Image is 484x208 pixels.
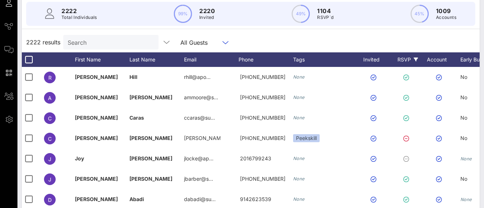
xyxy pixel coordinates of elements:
div: Peekskill [293,134,320,142]
span: [PERSON_NAME] [75,196,118,202]
span: [PERSON_NAME] [75,115,118,121]
i: None [293,74,305,80]
p: 2220 [199,7,215,15]
div: Tags [293,52,355,67]
span: No [460,115,467,121]
span: 9142623539 [240,196,271,202]
span: Joy [75,155,84,161]
p: jlocke@ap… [184,148,213,169]
p: 1104 [317,7,333,15]
span: [PERSON_NAME] [75,135,118,141]
i: None [293,156,305,161]
span: 607-437-0421 [240,176,285,182]
span: [PERSON_NAME] [129,155,172,161]
div: Invited [355,52,395,67]
p: ccaras@su… [184,108,215,128]
span: A [48,95,52,101]
span: +19172445351 [240,74,285,80]
span: 2222 results [26,38,60,47]
div: Account [420,52,460,67]
i: None [293,176,305,181]
i: None [460,156,472,161]
div: Last Name [129,52,184,67]
i: None [460,197,472,202]
span: Caras [129,115,144,121]
span: J [48,176,51,183]
span: J [48,156,51,162]
span: +639055402900 [240,135,285,141]
div: All Guests [180,39,208,46]
span: No [460,176,467,182]
div: Phone [239,52,293,67]
span: Hill [129,74,137,80]
span: No [460,135,467,141]
i: None [293,115,305,120]
p: ammoore@s… [184,87,218,108]
span: C [48,115,52,121]
span: 2016799243 [240,155,271,161]
span: [PERSON_NAME] [75,94,118,100]
p: Invited [199,14,215,21]
p: 2222 [61,7,97,15]
span: R [48,75,52,81]
div: Email [184,52,239,67]
span: [PERSON_NAME] [75,176,118,182]
span: D [48,197,52,203]
p: rhill@apo… [184,67,211,87]
span: No [460,94,467,100]
p: [PERSON_NAME]@v… [184,128,220,148]
span: [PERSON_NAME] [75,74,118,80]
span: +18457629158 [240,94,285,100]
span: [PERSON_NAME] [129,135,172,141]
div: All Guests [176,35,234,49]
span: Abadi [129,196,144,202]
span: No [460,74,467,80]
p: jbarber@s… [184,169,213,189]
div: RSVP [395,52,420,67]
span: +18455701917 [240,115,285,121]
span: [PERSON_NAME] [129,94,172,100]
span: [PERSON_NAME] [129,176,172,182]
i: None [293,196,305,202]
div: First Name [75,52,129,67]
p: Total Individuals [61,14,97,21]
span: C [48,136,52,142]
p: Accounts [436,14,456,21]
i: None [293,95,305,100]
p: RSVP`d [317,14,333,21]
p: 1009 [436,7,456,15]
